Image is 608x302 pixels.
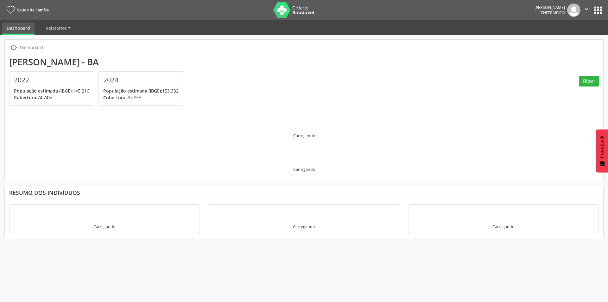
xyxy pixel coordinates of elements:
h4: 2022 [14,76,89,84]
div: Carregando [492,224,514,229]
p: 74,74% [14,94,89,101]
div: Carregando [293,167,315,172]
span: Relatórios [46,25,67,31]
div: [PERSON_NAME] [535,5,565,10]
button: Filtrar [579,76,599,87]
button: Feedback - Mostrar pesquisa [596,129,608,172]
button: apps [592,5,604,16]
div: Dashboard [18,43,44,52]
div: Carregando [93,224,115,229]
div: Carregando [293,133,315,138]
h4: 2024 [103,76,179,84]
span: População estimada (IBGE): [103,88,162,94]
img: img [567,3,580,17]
span: Enfermeiro [541,10,565,16]
button:  [580,3,592,17]
span: Saúde da Família [17,7,49,13]
div: Resumo dos indivíduos [9,189,599,196]
a: Dashboard [2,22,35,35]
i:  [9,43,18,52]
a: Relatórios [41,22,75,34]
div: [PERSON_NAME] - BA [9,57,188,67]
span: Feedback [599,136,605,158]
p: 145.216 [14,87,89,94]
a:  Dashboard [9,43,44,52]
span: Cobertura: [14,94,37,100]
span: Cobertura: [103,94,127,100]
span: População estimada (IBGE): [14,88,73,94]
i:  [583,6,590,13]
p: 70,79% [103,94,179,101]
p: 153.332 [103,87,179,94]
a: Saúde da Família [4,5,49,15]
div: Carregando [293,224,315,229]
